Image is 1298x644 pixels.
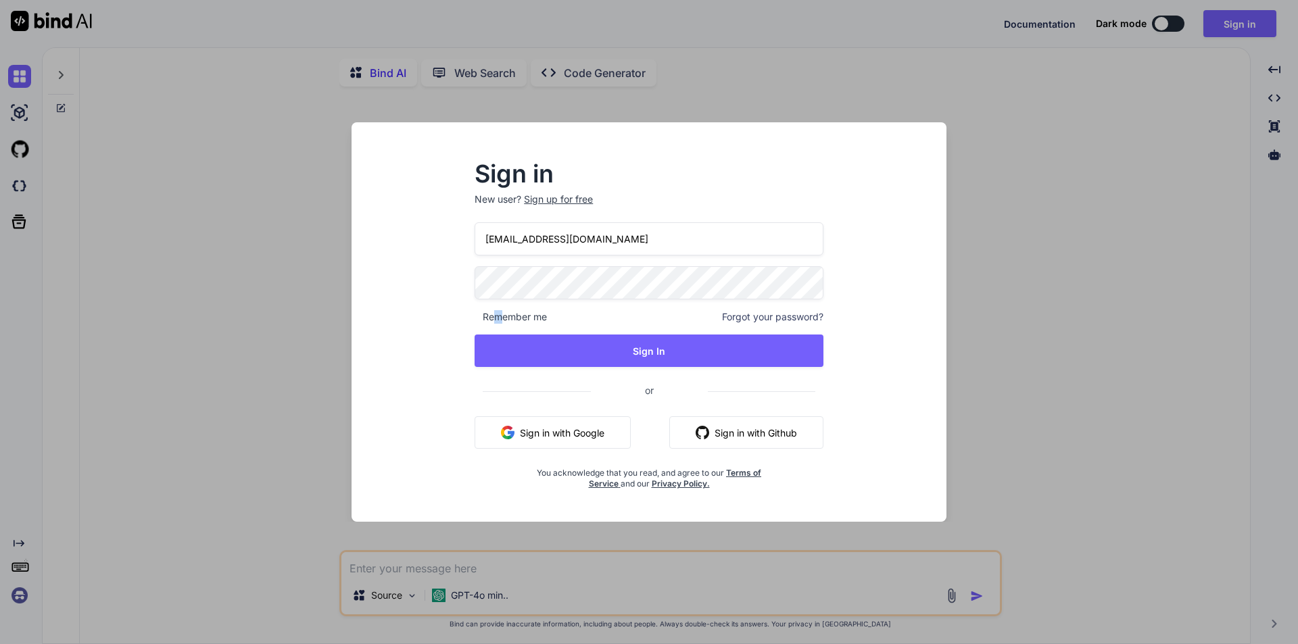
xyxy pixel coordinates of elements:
[589,468,762,489] a: Terms of Service
[475,193,823,222] p: New user?
[652,478,710,489] a: Privacy Policy.
[475,222,823,255] input: Login or Email
[669,416,823,449] button: Sign in with Github
[591,374,708,407] span: or
[475,416,631,449] button: Sign in with Google
[475,163,823,184] h2: Sign in
[475,335,823,367] button: Sign In
[501,426,514,439] img: google
[475,310,547,324] span: Remember me
[524,193,593,206] div: Sign up for free
[533,460,765,489] div: You acknowledge that you read, and agree to our and our
[696,426,709,439] img: github
[722,310,823,324] span: Forgot your password?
